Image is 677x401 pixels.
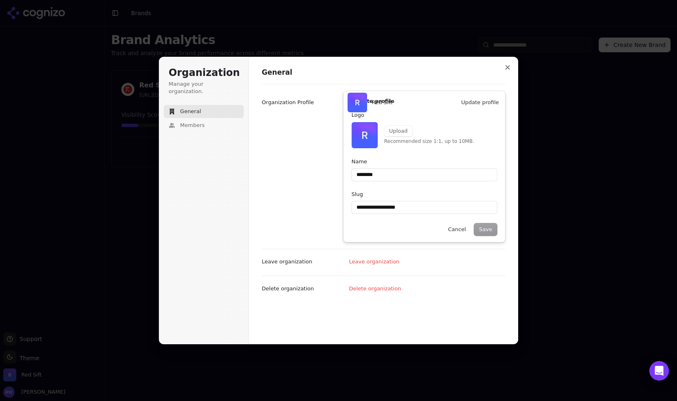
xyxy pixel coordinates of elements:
div: Open Intercom Messenger [649,361,669,381]
button: Members [164,119,244,132]
button: Upload [384,126,413,136]
h1: Organization [169,67,239,80]
button: Leave organization [345,256,405,268]
p: Leave organization [262,258,312,265]
p: Recommended size 1:1, up to 10MB. [384,138,474,145]
button: Close modal [500,60,515,75]
p: Organization Profile [262,99,314,106]
p: Delete organization [262,285,314,292]
span: General [180,108,201,115]
button: Delete organization [345,283,406,295]
img: Red Sift [352,122,378,148]
h1: General [262,68,505,78]
h1: Update profile [352,98,497,105]
label: Slug [352,191,363,198]
p: Manage your organization. [169,80,239,95]
p: Logo [352,111,497,119]
span: Members [180,122,205,129]
button: General [164,105,244,118]
label: Name [352,158,367,165]
button: Cancel [443,223,471,236]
